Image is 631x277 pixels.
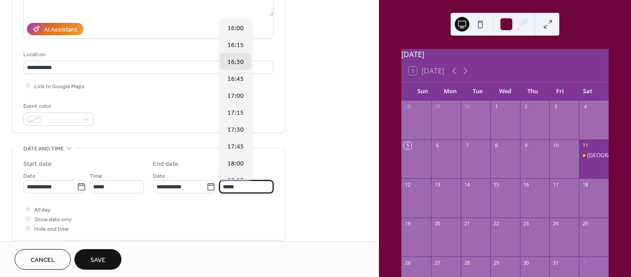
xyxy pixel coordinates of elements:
span: 18:15 [227,176,244,186]
div: 12 [404,181,411,188]
div: Sun [409,82,436,101]
div: 29 [493,259,500,266]
div: 18 [582,181,589,188]
div: 4 [582,103,589,110]
span: Link to Google Maps [34,82,84,91]
div: 7 [463,142,470,149]
button: AI Assistant [27,23,84,35]
div: 9 [523,142,530,149]
div: 11 [582,142,589,149]
div: 28 [463,259,470,266]
div: 5 [404,142,411,149]
div: 30 [463,103,470,110]
div: [DATE] [401,49,609,60]
div: 25 [582,220,589,227]
span: 18:00 [227,159,244,169]
div: 21 [463,220,470,227]
span: 17:45 [227,142,244,152]
div: 14 [463,181,470,188]
span: 16:00 [227,24,244,33]
div: 27 [434,259,441,266]
div: AI Assistant [44,25,77,35]
span: 16:15 [227,41,244,50]
div: Thu [519,82,546,101]
div: 10 [552,142,559,149]
div: 24 [552,220,559,227]
div: 29 [434,103,441,110]
div: 6 [434,142,441,149]
div: Start date [23,160,52,169]
div: Wed [491,82,519,101]
div: 1 [493,103,500,110]
div: Location [23,50,272,59]
div: Event color [23,101,92,111]
span: Date and time [23,144,64,154]
button: Save [74,249,121,270]
div: End date [153,160,179,169]
div: 31 [552,259,559,266]
span: Time [89,171,102,181]
span: Show date only [34,215,72,224]
span: Save [90,256,105,265]
div: 26 [404,259,411,266]
span: Date [23,171,36,181]
div: 13 [434,181,441,188]
div: 1 [582,259,589,266]
span: Hide end time [34,224,69,234]
div: 20 [434,220,441,227]
div: Corn Hall [579,152,609,160]
div: 8 [493,142,500,149]
div: 19 [404,220,411,227]
div: 30 [523,259,530,266]
div: 28 [404,103,411,110]
div: 16 [523,181,530,188]
button: Cancel [15,249,71,270]
span: All day [34,205,50,215]
span: 17:30 [227,125,244,135]
div: 2 [523,103,530,110]
div: 23 [523,220,530,227]
span: 17:00 [227,91,244,101]
div: Sat [574,82,601,101]
span: 16:30 [227,58,244,67]
div: 22 [493,220,500,227]
div: 3 [552,103,559,110]
div: Fri [546,82,573,101]
span: Date [153,171,165,181]
div: Tue [464,82,491,101]
div: 15 [493,181,500,188]
span: 16:45 [227,75,244,84]
span: 17:15 [227,108,244,118]
span: Time [219,171,232,181]
div: 17 [552,181,559,188]
span: Cancel [31,256,55,265]
div: Mon [436,82,463,101]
